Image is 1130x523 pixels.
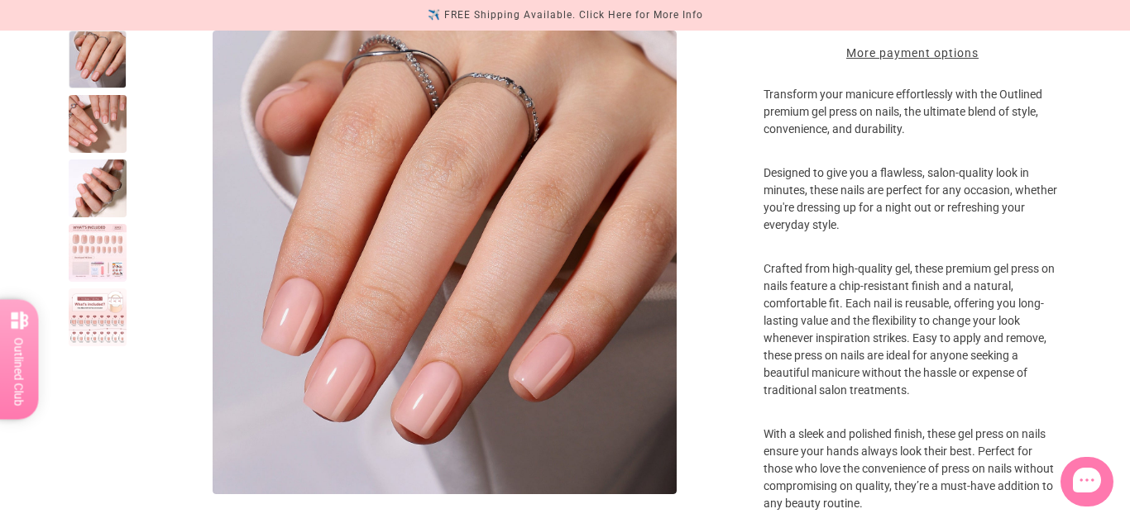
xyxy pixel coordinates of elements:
[213,31,677,494] img: Barely Blush
[764,45,1061,62] a: More payment options
[428,7,703,24] div: ✈️ FREE Shipping Available. Click Here for More Info
[764,260,1061,426] p: Crafted from high-quality gel, these premium gel press on nails feature a chip-resistant finish a...
[764,86,1061,164] p: Transform your manicure effortlessly with the Outlined premium gel press on nails, the ultimate b...
[213,31,677,494] modal-trigger: Enlarge product image
[764,164,1061,260] p: Designed to give you a flawless, salon-quality look in minutes, these nails are perfect for any o...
